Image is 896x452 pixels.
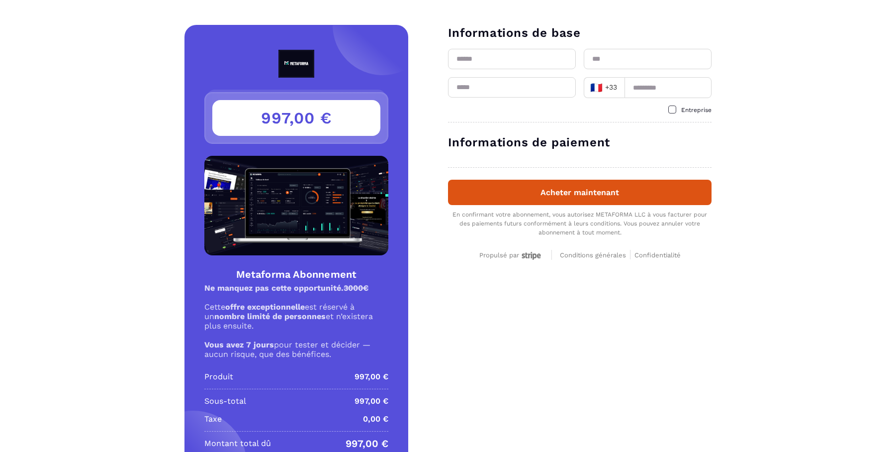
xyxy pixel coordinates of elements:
[448,180,712,205] button: Acheter maintenant
[346,438,388,450] p: 997,00 €
[634,251,681,259] span: Confidentialité
[256,50,337,78] img: logo
[204,371,233,383] p: Produit
[620,80,622,95] input: Search for option
[634,250,681,259] a: Confidentialité
[584,77,625,98] div: Search for option
[204,340,274,349] strong: Vous avez 7 jours
[214,312,326,321] strong: nombre limité de personnes
[363,413,388,425] p: 0,00 €
[204,340,388,359] p: pour tester et décider — aucun risque, que des bénéfices.
[204,283,368,293] strong: Ne manquez pas cette opportunité.
[204,302,388,331] p: Cette est réservé à un et n’existera plus ensuite.
[448,210,712,237] div: En confirmant votre abonnement, vous autorisez METAFORMA LLC à vous facturer pour des paiements f...
[355,395,388,407] p: 997,00 €
[590,81,603,95] span: 🇫🇷
[448,25,712,41] h3: Informations de base
[590,81,618,95] span: +33
[479,251,543,260] div: Propulsé par
[355,371,388,383] p: 997,00 €
[479,250,543,259] a: Propulsé par
[560,250,630,259] a: Conditions générales
[681,107,712,113] span: Entreprise
[225,302,305,312] strong: offre exceptionnelle
[344,283,368,293] s: 3000€
[204,395,246,407] p: Sous-total
[204,267,388,281] h4: Metaforma Abonnement
[448,134,712,150] h3: Informations de paiement
[204,156,388,255] img: Product Image
[560,251,626,259] span: Conditions générales
[212,100,380,136] h3: 997,00 €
